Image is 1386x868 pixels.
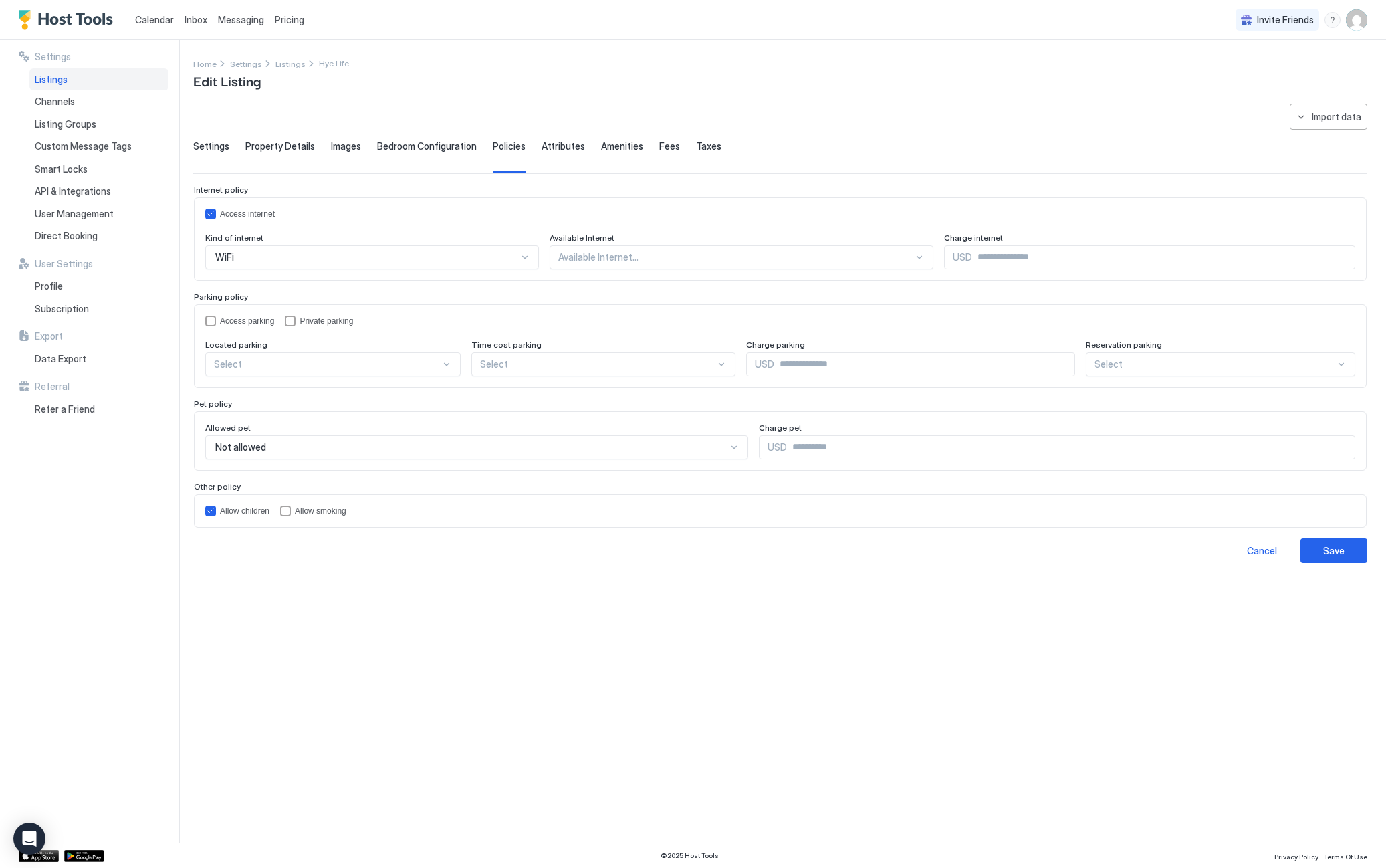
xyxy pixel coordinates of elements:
[218,14,264,25] span: Messaging
[35,258,93,270] span: User Settings
[550,233,614,243] span: Available Internet
[193,70,261,90] span: Edit Listing
[35,208,114,220] span: User Management
[1324,853,1367,861] span: Terms Of Use
[377,140,477,152] span: Bedroom Configuration
[1300,538,1367,563] button: Save
[285,316,353,326] div: privateParking
[787,436,1355,459] input: Input Field
[275,14,304,26] span: Pricing
[1257,14,1314,26] span: Invite Friends
[29,113,168,136] a: Listing Groups
[13,823,45,855] div: Open Intercom Messenger
[661,851,719,860] span: © 2025 Host Tools
[194,481,241,492] span: Other policy
[35,330,63,342] span: Export
[29,298,168,320] a: Subscription
[1228,538,1295,563] button: Cancel
[35,163,88,175] span: Smart Locks
[29,203,168,225] a: User Management
[275,59,306,69] span: Listings
[1086,340,1162,350] span: Reservation parking
[35,353,86,365] span: Data Export
[215,251,234,263] span: WiFi
[245,140,315,152] span: Property Details
[35,140,132,152] span: Custom Message Tags
[35,303,89,315] span: Subscription
[220,209,275,219] div: Access internet
[205,316,274,326] div: accessParking
[493,140,526,152] span: Policies
[1274,849,1318,863] a: Privacy Policy
[755,358,774,370] span: USD
[29,225,168,247] a: Direct Booking
[29,180,168,203] a: API & Integrations
[275,56,306,70] a: Listings
[205,340,267,350] span: Located parking
[1247,544,1277,558] div: Cancel
[471,340,542,350] span: Time cost parking
[35,185,111,197] span: API & Integrations
[35,381,70,393] span: Referral
[185,14,207,25] span: Inbox
[35,51,71,63] span: Settings
[1346,9,1367,31] div: User profile
[29,158,168,181] a: Smart Locks
[319,58,349,68] span: Breadcrumb
[19,10,119,30] a: Host Tools Logo
[35,230,98,242] span: Direct Booking
[194,185,248,195] span: Internet policy
[35,280,63,292] span: Profile
[331,140,361,152] span: Images
[35,96,75,108] span: Channels
[1290,104,1367,130] button: Import data
[193,59,217,69] span: Home
[205,233,263,243] span: Kind of internet
[300,316,353,326] div: Private parking
[205,209,1355,219] div: accessInternet
[953,251,972,263] span: USD
[135,13,174,27] a: Calendar
[215,441,266,453] span: Not allowed
[35,403,95,415] span: Refer a Friend
[774,353,1074,376] input: Input Field
[696,140,721,152] span: Taxes
[205,506,269,516] div: childrenAllowed
[193,56,217,70] div: Breadcrumb
[29,348,168,370] a: Data Export
[220,316,274,326] div: Access parking
[972,246,1355,269] input: Input Field
[759,423,802,433] span: Charge pet
[29,90,168,113] a: Channels
[29,398,168,421] a: Refer a Friend
[768,441,787,453] span: USD
[135,14,174,25] span: Calendar
[280,506,346,516] div: smokingAllowed
[601,140,643,152] span: Amenities
[29,135,168,158] a: Custom Message Tags
[218,13,264,27] a: Messaging
[64,850,104,862] a: Google Play Store
[29,68,168,91] a: Listings
[35,74,68,86] span: Listings
[275,56,306,70] div: Breadcrumb
[542,140,585,152] span: Attributes
[35,118,96,130] span: Listing Groups
[19,850,59,862] div: App Store
[659,140,680,152] span: Fees
[295,506,346,516] div: Allow smoking
[1324,849,1367,863] a: Terms Of Use
[193,140,229,152] span: Settings
[185,13,207,27] a: Inbox
[1274,853,1318,861] span: Privacy Policy
[746,340,805,350] span: Charge parking
[193,56,217,70] a: Home
[194,399,232,409] span: Pet policy
[1323,544,1345,558] div: Save
[205,423,251,433] span: Allowed pet
[230,56,262,70] a: Settings
[29,275,168,298] a: Profile
[1312,110,1361,124] div: Import data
